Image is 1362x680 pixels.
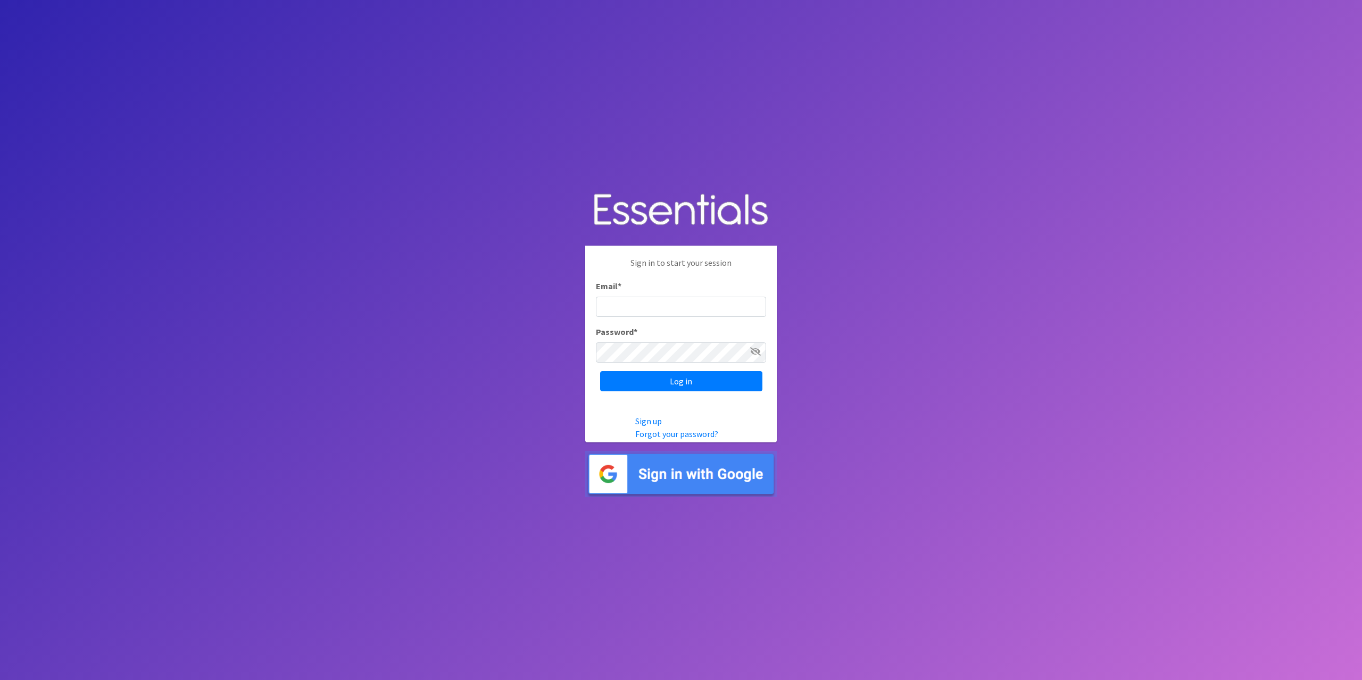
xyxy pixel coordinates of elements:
[596,325,637,338] label: Password
[635,429,718,439] a: Forgot your password?
[585,183,777,238] img: Human Essentials
[635,416,662,426] a: Sign up
[596,256,766,280] p: Sign in to start your session
[596,280,621,292] label: Email
[600,371,762,391] input: Log in
[634,326,637,337] abbr: required
[618,281,621,291] abbr: required
[585,451,777,497] img: Sign in with Google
